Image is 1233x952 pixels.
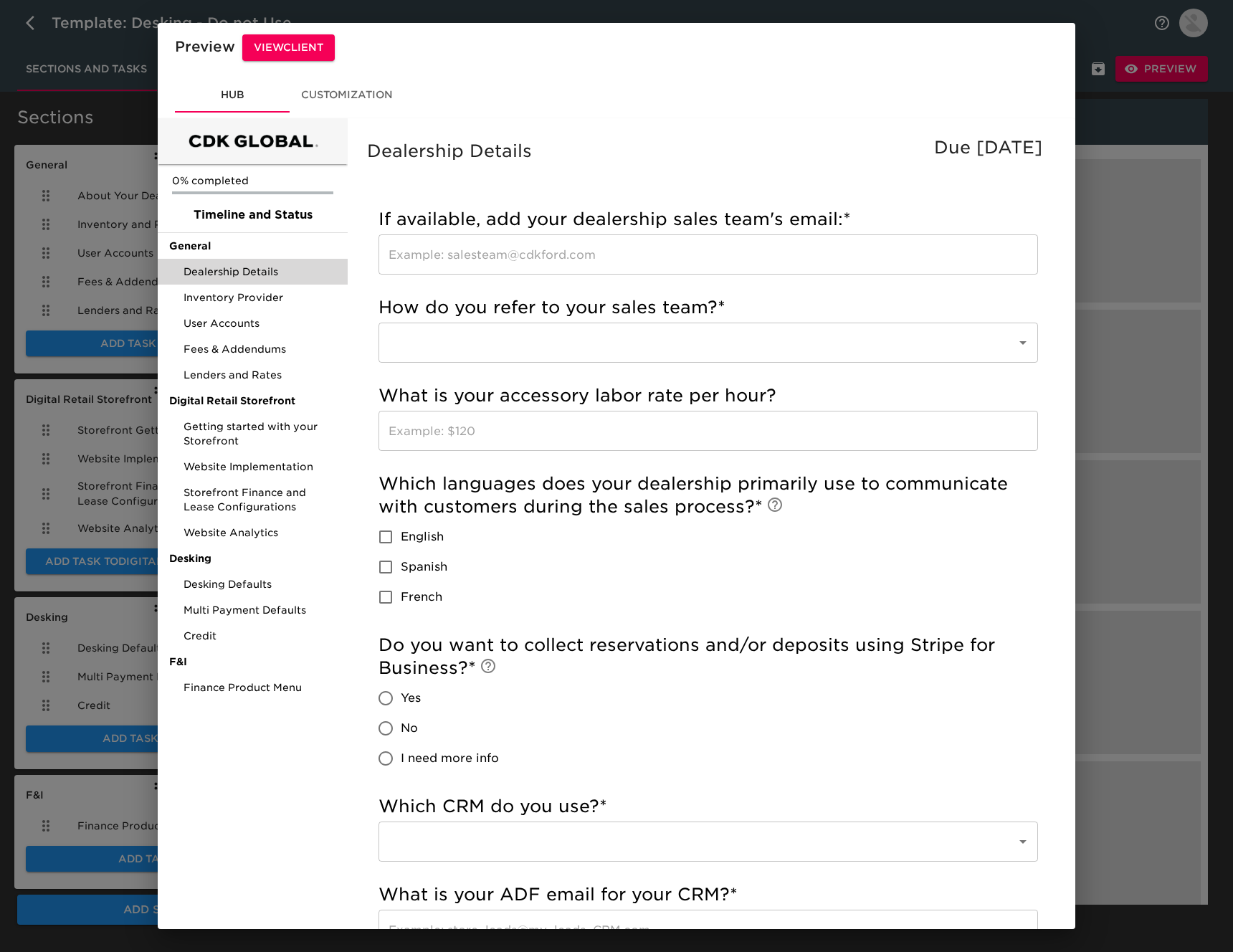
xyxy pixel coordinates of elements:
span: Spanish [401,558,447,576]
span: Website Implementation [184,460,336,474]
span: Website Analytics [184,525,336,540]
h5: If available, add your dealership sales team's email: [379,208,1038,231]
h5: How do you refer to your sales team? [379,296,1038,319]
div: Getting started with your Storefront [158,414,348,454]
div: Digital Retail Storefront [158,388,348,414]
div: Fees & Addendums [158,336,348,362]
span: English [401,528,444,546]
span: Getting started with your Storefront [184,419,336,448]
span: General [169,239,336,253]
span: Multi Payment Defaults [184,603,336,617]
h2: Preview [175,34,1058,61]
h5: Which languages does your dealership primarily use to communicate with customers during the sales... [379,472,1038,518]
div: Timeline and Status [158,198,348,232]
span: Hub [184,86,281,104]
button: ViewClient [242,34,335,61]
h5: Dealership Details [367,140,1049,163]
span: French [401,589,442,606]
div: F&I [158,649,348,675]
input: Example: $120 [379,411,1038,451]
div: Dealership Details [158,259,348,285]
span: Desking Defaults [184,577,336,591]
h5: What is your accessory labor rate per hour? [379,384,1038,407]
span: Lenders and Rates [184,368,336,382]
div: Desking [158,546,348,571]
h5: What is your ADF email for your CRM? [379,883,1038,906]
span: Yes [401,690,421,707]
span: Inventory Provider [184,290,336,305]
span: Digital Retail Storefront [169,394,336,408]
div: Finance Product Menu [158,675,348,700]
span: Desking [169,551,336,566]
h5: Do you want to collect reservations and/or deposits using Stripe for Business? [379,634,1038,680]
div: User Accounts [158,310,348,336]
span: Timeline and Status [169,206,336,224]
div: Multi Payment Defaults [158,597,348,623]
div: General [158,233,348,259]
div: Storefront Finance and Lease Configurations [158,480,348,520]
div: Desking Defaults [158,571,348,597]
span: User Accounts [184,316,336,330]
input: Example: store_leads@my_leads_CRM.com [379,910,1038,950]
span: Storefront Finance and Lease Configurations [184,485,336,514]
span: Credit [184,629,336,643]
span: Dealership Details [184,265,336,279]
div: Website Analytics [158,520,348,546]
span: Due [DATE] [934,137,1042,158]
span: I need more info [401,750,499,767]
div: Credit [158,623,348,649]
span: F&I [169,654,336,669]
input: Example: salesteam@cdkford.com [379,234,1038,275]
h5: Which CRM do you use? [379,795,1038,818]
div: Website Implementation [158,454,348,480]
span: Customization [298,86,396,104]
p: 0% completed [172,173,333,188]
span: View Client [254,39,323,57]
span: No [401,720,418,737]
span: Fees & Addendums [184,342,336,356]
div: Inventory Provider [158,285,348,310]
button: Open [1013,333,1033,353]
div: Lenders and Rates [158,362,348,388]
span: Finance Product Menu [184,680,336,695]
button: Open [1013,832,1033,852]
